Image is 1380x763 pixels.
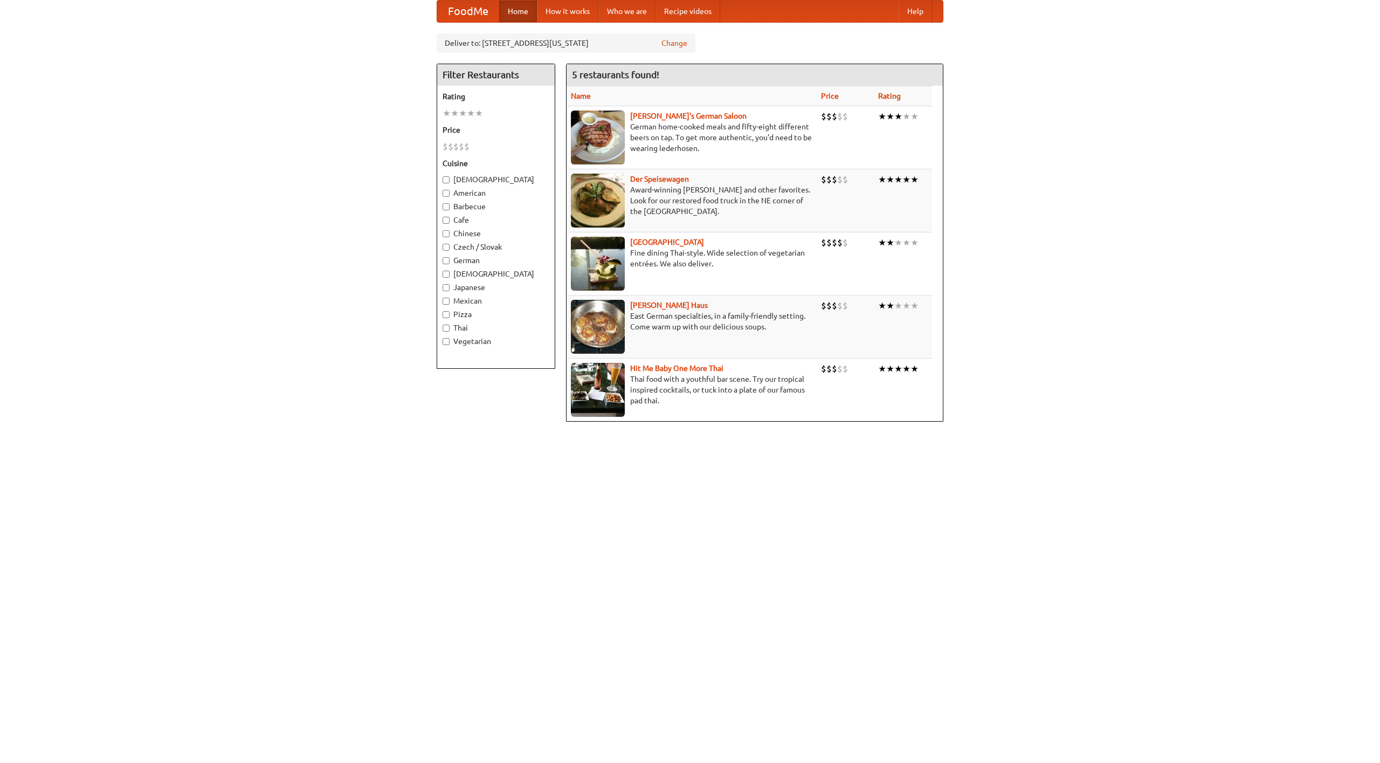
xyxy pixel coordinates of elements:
li: $ [443,141,448,153]
li: $ [832,237,837,249]
input: American [443,190,450,197]
h5: Price [443,125,549,135]
li: $ [448,141,453,153]
li: ★ [475,107,483,119]
input: Barbecue [443,203,450,210]
img: esthers.jpg [571,111,625,164]
li: $ [821,237,826,249]
li: ★ [886,174,894,185]
a: Help [899,1,932,22]
li: ★ [894,363,902,375]
img: kohlhaus.jpg [571,300,625,354]
p: German home-cooked meals and fifty-eight different beers on tap. To get more authentic, you'd nee... [571,121,812,154]
li: ★ [894,174,902,185]
h5: Rating [443,91,549,102]
li: ★ [886,237,894,249]
a: [PERSON_NAME] Haus [630,301,708,310]
a: Rating [878,92,901,100]
input: [DEMOGRAPHIC_DATA] [443,271,450,278]
label: Japanese [443,282,549,293]
p: Fine dining Thai-style. Wide selection of vegetarian entrées. We also deliver. [571,248,812,269]
a: Der Speisewagen [630,175,689,183]
label: American [443,188,549,198]
li: ★ [878,300,886,312]
li: ★ [878,237,886,249]
li: $ [837,237,843,249]
a: Change [661,38,687,49]
a: Recipe videos [655,1,720,22]
b: Hit Me Baby One More Thai [630,364,723,373]
p: Thai food with a youthful bar scene. Try our tropical inspired cocktails, or tuck into a plate of... [571,374,812,406]
a: Name [571,92,591,100]
a: Home [499,1,537,22]
input: German [443,257,450,264]
li: ★ [902,300,910,312]
a: How it works [537,1,598,22]
li: ★ [910,363,919,375]
li: ★ [902,237,910,249]
li: $ [837,363,843,375]
li: $ [464,141,470,153]
li: $ [826,300,832,312]
li: $ [843,300,848,312]
a: Who we are [598,1,655,22]
li: ★ [894,300,902,312]
ng-pluralize: 5 restaurants found! [572,70,659,80]
a: [PERSON_NAME]'s German Saloon [630,112,747,120]
li: $ [832,363,837,375]
li: ★ [894,111,902,122]
input: Cafe [443,217,450,224]
label: [DEMOGRAPHIC_DATA] [443,174,549,185]
li: ★ [910,300,919,312]
li: ★ [902,111,910,122]
label: Pizza [443,309,549,320]
h5: Cuisine [443,158,549,169]
input: [DEMOGRAPHIC_DATA] [443,176,450,183]
input: Mexican [443,298,450,305]
li: ★ [878,174,886,185]
input: Japanese [443,284,450,291]
li: ★ [910,237,919,249]
li: $ [826,111,832,122]
li: $ [832,174,837,185]
li: ★ [886,300,894,312]
img: speisewagen.jpg [571,174,625,228]
input: Chinese [443,230,450,237]
li: $ [826,174,832,185]
li: ★ [902,363,910,375]
li: $ [826,363,832,375]
img: babythai.jpg [571,363,625,417]
li: $ [821,363,826,375]
li: $ [832,300,837,312]
h4: Filter Restaurants [437,64,555,86]
li: ★ [467,107,475,119]
li: ★ [902,174,910,185]
label: Chinese [443,228,549,239]
li: $ [843,237,848,249]
a: FoodMe [437,1,499,22]
li: $ [826,237,832,249]
li: $ [837,174,843,185]
li: $ [832,111,837,122]
li: ★ [894,237,902,249]
li: $ [843,363,848,375]
label: [DEMOGRAPHIC_DATA] [443,269,549,279]
p: Award-winning [PERSON_NAME] and other favorites. Look for our restored food truck in the NE corne... [571,184,812,217]
li: $ [837,111,843,122]
input: Czech / Slovak [443,244,450,251]
input: Pizza [443,311,450,318]
li: ★ [886,363,894,375]
li: $ [453,141,459,153]
label: Czech / Slovak [443,242,549,252]
img: satay.jpg [571,237,625,291]
label: Cafe [443,215,549,225]
li: ★ [910,174,919,185]
label: Barbecue [443,201,549,212]
li: ★ [451,107,459,119]
label: German [443,255,549,266]
li: $ [459,141,464,153]
li: $ [821,300,826,312]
